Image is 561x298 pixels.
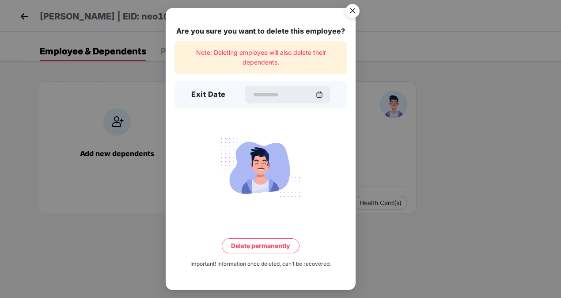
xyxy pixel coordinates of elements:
h3: Exit Date [191,89,226,100]
button: Delete permanently [222,238,299,253]
div: Are you sure you want to delete this employee? [174,26,347,37]
div: Important! Information once deleted, can’t be recovered. [190,260,331,268]
div: Note: Deleting employee will also delete their dependents. [174,41,347,74]
img: svg+xml;base64,PHN2ZyB4bWxucz0iaHR0cDovL3d3dy53My5vcmcvMjAwMC9zdmciIHdpZHRoPSIyMjQiIGhlaWdodD0iMT... [211,133,310,202]
img: svg+xml;base64,PHN2ZyBpZD0iQ2FsZW5kYXItMzJ4MzIiIHhtbG5zPSJodHRwOi8vd3d3LnczLm9yZy8yMDAwL3N2ZyIgd2... [316,91,323,98]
